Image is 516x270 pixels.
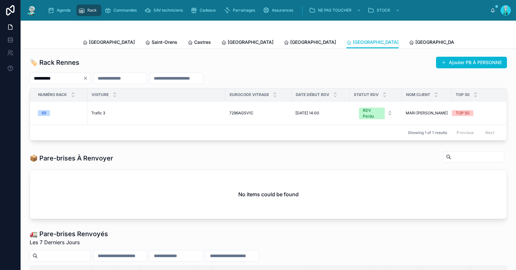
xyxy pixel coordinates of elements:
[30,238,108,246] span: Les 7 Derniers Jours
[230,92,269,97] span: Eurocode Vitrage
[30,58,79,67] h1: 🏷️ Rack Rennes
[307,5,364,16] a: NE PAS TOUCHER
[295,111,319,116] span: [DATE] 14:00
[38,110,84,116] a: 69
[76,5,101,16] a: Rack
[408,130,447,135] span: Showing 1 of 1 results
[377,8,390,13] span: STOCK
[456,92,470,97] span: TOP 50
[296,92,329,97] span: Date Début RDV
[42,110,46,116] div: 69
[189,5,221,16] a: Cadeaux
[238,190,299,198] h2: No items could be found
[200,8,216,13] span: Cadeaux
[295,111,346,116] a: [DATE] 14:00
[221,36,273,49] a: [GEOGRAPHIC_DATA]
[152,39,177,45] span: Saint-Orens
[353,104,398,122] a: Select Button
[38,92,67,97] span: Numéro Rack
[30,229,108,238] h1: 🚛 Pare-brises Renvoyés
[188,36,211,49] a: Castres
[57,8,71,13] span: Agenda
[290,39,336,45] span: [GEOGRAPHIC_DATA]
[366,5,403,16] a: STOCK
[114,8,137,13] span: Commandes
[229,111,253,116] span: 7296AGSV1C
[436,57,507,68] button: Ajouter PB À PERSONNE
[346,36,399,49] a: [GEOGRAPHIC_DATA]
[318,8,352,13] span: NE PAS TOUCHER
[229,111,288,116] a: 7296AGSV1C
[145,36,177,49] a: Saint-Orens
[456,110,470,116] div: TOP 50
[87,8,97,13] span: Rack
[284,36,336,49] a: [GEOGRAPHIC_DATA]
[43,3,490,17] div: scrollable content
[222,5,260,16] a: Parrainages
[233,8,255,13] span: Parrainages
[406,92,430,97] span: Nom Client
[228,39,273,45] span: [GEOGRAPHIC_DATA]
[103,5,141,16] a: Commandes
[154,8,183,13] span: SAV techniciens
[354,104,398,122] button: Select Button
[83,76,91,81] button: Clear
[46,5,75,16] a: Agenda
[30,154,113,163] h1: 📦 Pare-brises À Renvoyer
[363,108,381,119] div: RDV Perdu
[272,8,293,13] span: Assurances
[143,5,187,16] a: SAV techniciens
[354,92,379,97] span: Statut RDV
[353,39,399,45] span: [GEOGRAPHIC_DATA]
[406,111,448,116] a: MARI [PERSON_NAME]
[26,5,37,15] img: App logo
[92,92,109,97] span: Voiture
[261,5,298,16] a: Assurances
[409,36,461,49] a: [GEOGRAPHIC_DATA]
[452,110,498,116] a: TOP 50
[91,111,222,116] a: Trafic 3
[83,36,135,49] a: [GEOGRAPHIC_DATA]
[91,111,105,116] span: Trafic 3
[415,39,461,45] span: [GEOGRAPHIC_DATA]
[89,39,135,45] span: [GEOGRAPHIC_DATA]
[194,39,211,45] span: Castres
